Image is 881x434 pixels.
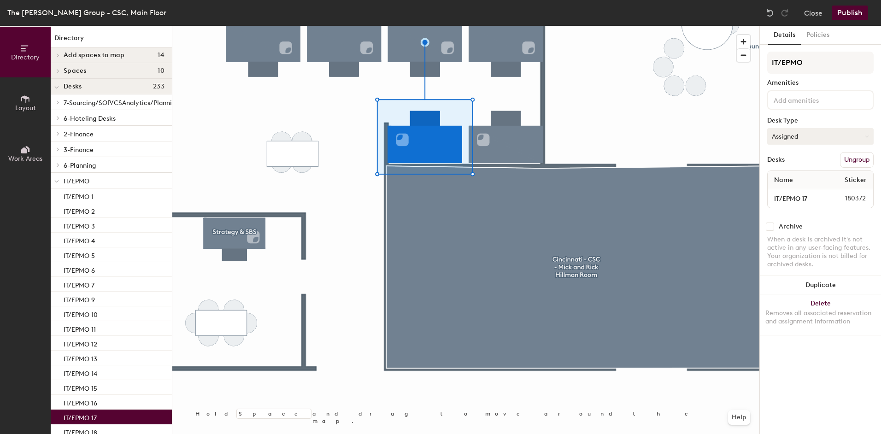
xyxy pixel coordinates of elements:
span: 233 [153,83,164,90]
input: Add amenities [772,94,855,105]
p: IT/EPMO 1 [64,190,94,201]
p: IT/EPMO 13 [64,352,97,363]
span: 10 [158,67,164,75]
span: 14 [158,52,164,59]
button: DeleteRemoves all associated reservation and assignment information [760,294,881,335]
button: Close [804,6,822,20]
p: IT/EPMO 9 [64,293,95,304]
button: Publish [832,6,868,20]
p: IT/EPMO 5 [64,249,95,260]
div: Desk Type [767,117,874,124]
input: Unnamed desk [769,192,823,205]
p: IT/EPMO 4 [64,235,95,245]
p: IT/EPMO 14 [64,367,97,378]
div: Archive [779,223,803,230]
span: IT/EPMO [64,177,89,185]
span: Directory [11,53,40,61]
p: IT/EPMO 16 [64,397,97,407]
img: Redo [780,8,789,18]
img: Undo [765,8,775,18]
span: Name [769,172,798,188]
p: IT/EPMO 17 [64,411,97,422]
div: Desks [767,156,785,164]
div: The [PERSON_NAME] Group - CSC, Main Floor [7,7,166,18]
span: Add spaces to map [64,52,125,59]
span: Spaces [64,67,87,75]
button: Help [728,410,750,425]
button: Policies [801,26,835,45]
span: Sticker [840,172,871,188]
p: IT/EPMO 7 [64,279,94,289]
p: IT/EPMO 12 [64,338,97,348]
span: Work Areas [8,155,42,163]
button: Ungroup [840,152,874,168]
button: Details [768,26,801,45]
span: 2-FInance [64,130,94,138]
div: Removes all associated reservation and assignment information [765,309,875,326]
p: IT/EPMO 6 [64,264,95,275]
p: IT/EPMO 15 [64,382,97,393]
span: 7-Sourcing/SOP/CSAnalytics/Planning [64,99,179,107]
span: 180372 [823,194,871,204]
div: Amenities [767,79,874,87]
p: IT/EPMO 2 [64,205,95,216]
button: Duplicate [760,276,881,294]
h1: Directory [51,33,172,47]
span: 6-Hoteling Desks [64,115,116,123]
p: IT/EPMO 3 [64,220,95,230]
div: When a desk is archived it's not active in any user-facing features. Your organization is not bil... [767,235,874,269]
p: IT/EPMO 10 [64,308,98,319]
button: Assigned [767,128,874,145]
p: IT/EPMO 11 [64,323,96,334]
span: Desks [64,83,82,90]
span: 3-Finance [64,146,94,154]
span: Layout [15,104,36,112]
span: 6-Planning [64,162,96,170]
